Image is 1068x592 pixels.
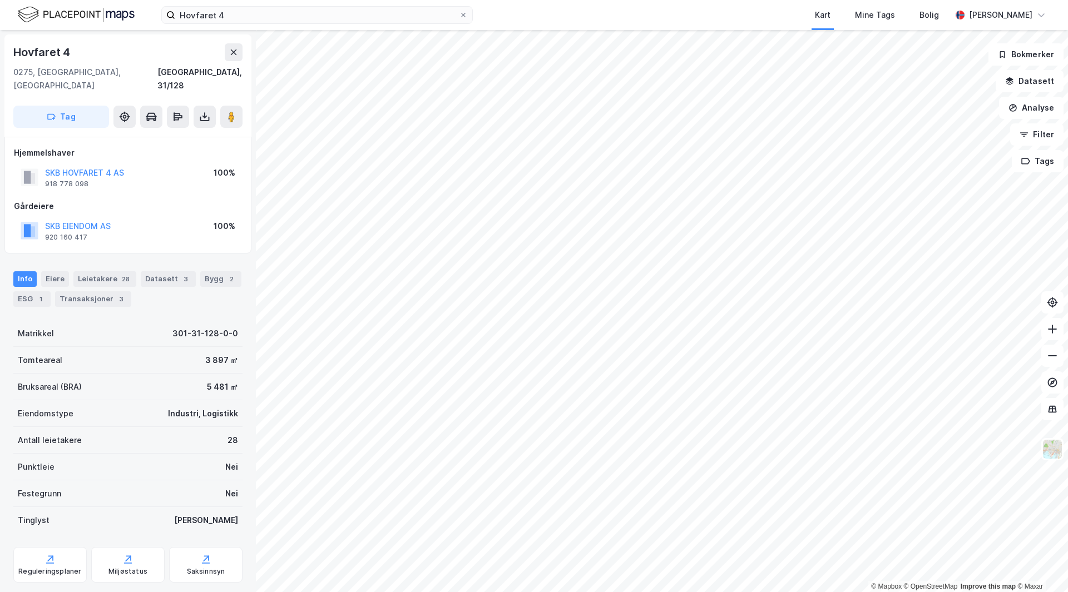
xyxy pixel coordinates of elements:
div: Punktleie [18,460,55,474]
div: Bruksareal (BRA) [18,380,82,394]
img: logo.f888ab2527a4732fd821a326f86c7f29.svg [18,5,135,24]
button: Bokmerker [988,43,1064,66]
div: 5 481 ㎡ [207,380,238,394]
div: Hovfaret 4 [13,43,72,61]
div: Datasett [141,271,196,287]
img: Z [1042,439,1063,460]
div: [PERSON_NAME] [969,8,1032,22]
a: Improve this map [961,583,1016,590]
div: Eiendomstype [18,407,73,420]
div: 100% [214,220,235,233]
div: 3 [116,293,127,305]
div: Miljøstatus [108,567,147,576]
div: 3 [180,273,191,285]
button: Tags [1012,150,1064,172]
div: 28 [120,273,132,285]
button: Analyse [999,97,1064,119]
div: Info [13,271,37,287]
iframe: Chat Widget [1012,539,1068,592]
div: Transaksjoner [55,291,131,307]
div: Gårdeiere [14,200,242,213]
div: Leietakere [73,271,136,287]
a: Mapbox [871,583,902,590]
div: Bolig [919,8,939,22]
div: 301-31-128-0-0 [172,327,238,340]
button: Datasett [996,70,1064,92]
div: Nei [225,460,238,474]
div: Kart [815,8,830,22]
div: Bygg [200,271,241,287]
div: [PERSON_NAME] [174,514,238,527]
div: Festegrunn [18,487,61,500]
div: Hjemmelshaver [14,146,242,160]
div: Mine Tags [855,8,895,22]
button: Tag [13,106,109,128]
div: 100% [214,166,235,180]
div: Nei [225,487,238,500]
div: Tomteareal [18,354,62,367]
div: Tinglyst [18,514,50,527]
div: 3 897 ㎡ [205,354,238,367]
div: 920 160 417 [45,233,87,242]
div: Eiere [41,271,69,287]
input: Søk på adresse, matrikkel, gårdeiere, leietakere eller personer [175,7,459,23]
div: Saksinnsyn [187,567,225,576]
div: Antall leietakere [18,434,82,447]
div: ESG [13,291,51,307]
div: Industri, Logistikk [168,407,238,420]
div: 1 [35,293,46,305]
div: 2 [226,273,237,285]
div: 0275, [GEOGRAPHIC_DATA], [GEOGRAPHIC_DATA] [13,66,157,92]
div: 28 [228,434,238,447]
a: OpenStreetMap [904,583,958,590]
div: Reguleringsplaner [18,567,81,576]
div: Matrikkel [18,327,54,340]
div: 918 778 098 [45,180,88,188]
button: Filter [1010,123,1064,146]
div: [GEOGRAPHIC_DATA], 31/128 [157,66,243,92]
